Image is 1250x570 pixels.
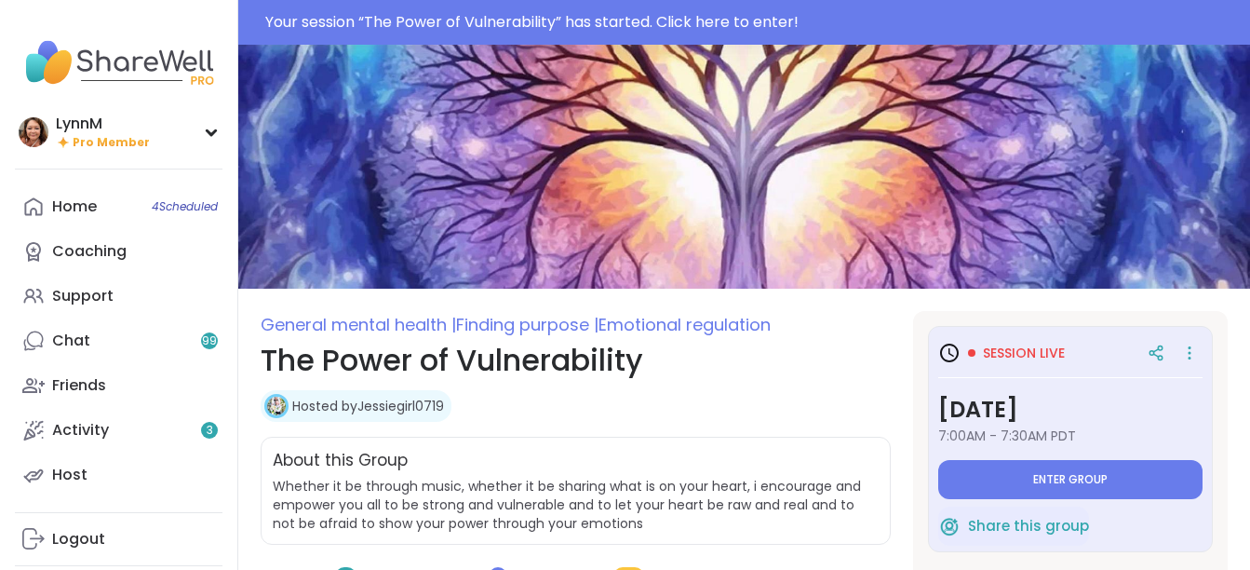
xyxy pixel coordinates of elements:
span: General mental health | [261,313,456,336]
a: Coaching [15,229,222,274]
button: Enter group [938,460,1203,499]
span: 99 [202,333,217,349]
h1: The Power of Vulnerability [261,338,891,383]
span: Session live [983,344,1065,362]
span: Share this group [968,516,1089,537]
span: Enter group [1033,472,1108,487]
a: Host [15,453,222,497]
div: Home [52,197,97,217]
span: Emotional regulation [598,313,771,336]
a: Hosted byJessiegirl0719 [292,397,444,415]
div: Activity [52,420,109,441]
div: Logout [52,529,105,550]
img: LynnM [19,117,48,147]
div: LynnM [56,114,150,134]
h2: About this Group [273,449,408,473]
span: 7:00AM - 7:30AM PDT [938,427,1203,445]
span: 4 Scheduled [152,199,218,214]
div: Your session “ The Power of Vulnerability ” has started. Click here to enter! [265,11,1239,34]
div: Coaching [52,241,127,262]
img: The Power of Vulnerability cover image [238,45,1250,289]
img: ShareWell Nav Logo [15,30,222,95]
a: Home4Scheduled [15,184,222,229]
h3: [DATE] [938,393,1203,427]
a: Logout [15,517,222,562]
span: Whether it be through music, whether it be sharing what is on your heart, i encourage and empower... [273,477,879,533]
a: Friends [15,363,222,408]
div: Host [52,465,87,485]
span: 3 [207,423,213,439]
div: Friends [52,375,106,396]
a: Support [15,274,222,319]
button: Share this group [938,507,1089,546]
div: Chat [52,331,90,351]
div: Support [52,286,114,306]
a: Chat99 [15,319,222,363]
a: Activity3 [15,408,222,453]
span: Pro Member [73,135,150,151]
img: ShareWell Logomark [938,515,961,537]
span: Finding purpose | [456,313,598,336]
img: Jessiegirl0719 [267,397,286,415]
